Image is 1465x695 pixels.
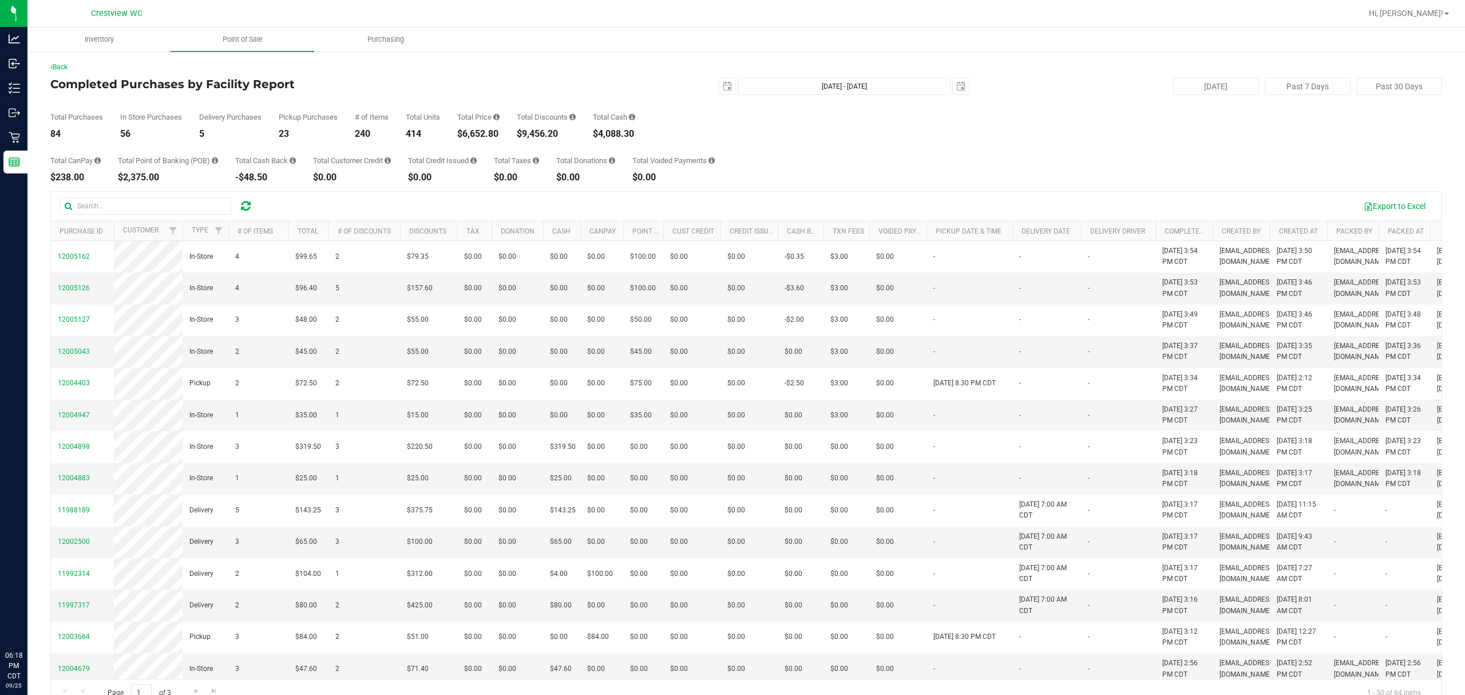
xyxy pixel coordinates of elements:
span: $0.00 [727,283,745,294]
span: [DATE] 3:35 PM CDT [1277,341,1320,362]
span: [EMAIL_ADDRESS][DOMAIN_NAME] [1219,404,1275,426]
span: [DATE] 3:25 PM CDT [1277,404,1320,426]
span: - [933,314,935,325]
a: Voided Payment [878,227,935,235]
inline-svg: Analytics [9,33,20,45]
a: CanPay [589,227,616,235]
input: Search... [60,198,231,215]
span: $0.00 [464,441,482,452]
span: $15.00 [407,410,429,421]
span: $0.00 [587,283,605,294]
button: Past 30 Days [1356,78,1442,95]
a: Filter [164,221,183,240]
span: $0.00 [670,314,688,325]
span: $100.00 [630,283,656,294]
span: [DATE] 3:53 PM CDT [1385,277,1423,299]
a: # of Items [237,227,273,235]
span: select [953,78,969,94]
button: [DATE] [1173,78,1259,95]
span: -$3.60 [785,283,804,294]
span: 12004898 [58,443,90,451]
a: Cash [552,227,571,235]
span: [DATE] 3:34 PM CDT [1162,373,1206,394]
inline-svg: Retail [9,132,20,143]
span: $0.00 [670,473,688,484]
span: [DATE] 3:17 PM CDT [1277,468,1320,489]
a: Purchase ID [60,227,103,235]
i: Sum of the discount values applied to the all purchases in the date range. [569,113,576,121]
div: 84 [50,129,103,139]
span: 1 [235,473,239,484]
div: Total Customer Credit [313,157,391,164]
span: $0.00 [670,346,688,357]
span: 12005127 [58,315,90,323]
span: - [933,410,935,421]
span: $319.50 [295,441,321,452]
span: $0.00 [727,314,745,325]
i: Sum of the successful, non-voided point-of-banking payment transactions, both via payment termina... [212,157,218,164]
span: [EMAIL_ADDRESS][DOMAIN_NAME] [1219,373,1275,394]
span: $0.00 [727,251,745,262]
i: Sum of all voided payment transaction amounts, excluding tips and transaction fees, for all purch... [708,157,715,164]
span: $79.35 [407,251,429,262]
span: $0.00 [464,314,482,325]
button: Past 7 Days [1265,78,1351,95]
span: $50.00 [630,314,652,325]
span: - [1088,346,1090,357]
span: $0.00 [587,378,605,389]
span: [DATE] 3:46 PM CDT [1277,309,1320,331]
span: 12004403 [58,379,90,387]
span: 1 [335,410,339,421]
span: $96.40 [295,283,317,294]
span: $0.00 [727,441,745,452]
span: $0.00 [670,251,688,262]
span: $3.00 [830,346,848,357]
span: [DATE] 3:46 PM CDT [1277,277,1320,299]
a: # of Discounts [338,227,391,235]
span: $0.00 [670,410,688,421]
button: Export to Excel [1356,196,1433,216]
div: Total Credit Issued [408,157,477,164]
span: Pickup [189,378,211,389]
h4: Completed Purchases by Facility Report [50,78,514,90]
i: Sum of all round-up-to-next-dollar total price adjustments for all purchases in the date range. [609,157,615,164]
span: Point of Sale [207,34,278,45]
span: $0.00 [876,378,894,389]
span: - [1019,410,1021,421]
span: $45.00 [295,346,317,357]
a: Discounts [409,227,446,235]
span: - [1019,346,1021,357]
span: $0.00 [550,283,568,294]
inline-svg: Reports [9,156,20,168]
span: [DATE] 2:12 PM CDT [1277,373,1320,394]
span: $35.00 [630,410,652,421]
span: $0.00 [550,378,568,389]
a: Tax [466,227,480,235]
span: [EMAIL_ADDRESS][DOMAIN_NAME] [1334,436,1389,457]
div: Total Price [457,113,500,121]
span: [DATE] 3:48 PM CDT [1385,309,1423,331]
span: [EMAIL_ADDRESS][DOMAIN_NAME] [1219,468,1275,489]
span: [EMAIL_ADDRESS][DOMAIN_NAME] [1219,309,1275,331]
span: $0.00 [670,441,688,452]
div: Delivery Purchases [199,113,262,121]
span: [EMAIL_ADDRESS][DOMAIN_NAME] [1334,309,1389,331]
span: $0.00 [876,251,894,262]
span: $0.00 [464,346,482,357]
span: In-Store [189,314,213,325]
span: 4 [235,283,239,294]
span: $72.50 [295,378,317,389]
span: 3 [335,441,339,452]
span: 11988189 [58,506,90,514]
span: - [1088,283,1090,294]
span: [DATE] 3:50 PM CDT [1277,246,1320,267]
span: $0.00 [498,251,516,262]
span: 2 [335,346,339,357]
span: 12002500 [58,538,90,546]
div: 414 [406,129,440,139]
span: $0.00 [550,314,568,325]
span: $0.00 [498,283,516,294]
span: [DATE] 3:27 PM CDT [1162,404,1206,426]
div: Total CanPay [50,157,101,164]
div: # of Items [355,113,389,121]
